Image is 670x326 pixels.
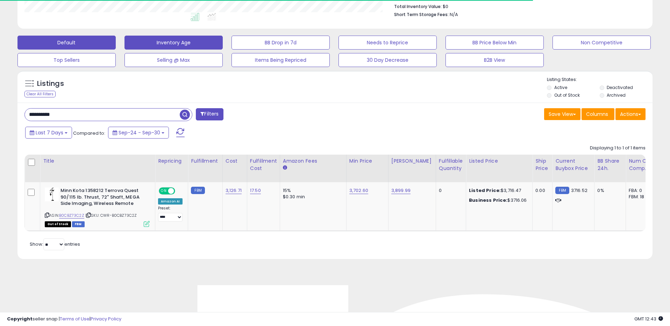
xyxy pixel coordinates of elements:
span: | SKU: CWR-B0CBZ73C2Z [85,213,137,218]
div: Fulfillable Quantity [439,157,463,172]
p: Listing States: [547,76,653,83]
b: Listed Price: [469,187,501,194]
span: All listings that are currently out of stock and unavailable for purchase on Amazon [45,221,71,227]
button: Filters [196,108,223,120]
div: 0% [597,187,620,194]
button: Needs to Reprice [338,36,437,50]
button: Save View [544,108,580,120]
button: BB Drop in 7d [231,36,330,50]
div: Clear All Filters [24,91,56,97]
div: $0.30 min [283,194,341,200]
span: ON [159,188,168,194]
div: Amazon AI [158,198,183,205]
span: Sep-24 - Sep-30 [119,129,160,136]
b: Minn Kota 1358212 Terrova Quest 90/115 lb. Thrust, 72" Shaft, MEGA Side Imaging, Wireless Remote [60,187,145,209]
button: Top Sellers [17,53,116,67]
label: Archived [607,92,626,98]
small: FBM [191,187,205,194]
div: Repricing [158,157,185,165]
b: Business Price: [469,197,507,203]
label: Active [554,84,567,90]
div: 15% [283,187,341,194]
li: $0 [394,2,641,10]
div: BB Share 24h. [597,157,623,172]
div: Title [43,157,152,165]
div: Min Price [349,157,385,165]
h5: Listings [37,79,64,89]
b: Total Inventory Value: [394,3,442,9]
div: ASIN: [45,187,150,226]
span: Show: entries [30,241,80,247]
div: Cost [226,157,244,165]
div: 0.00 [535,187,547,194]
a: 3,899.99 [391,187,411,194]
small: FBM [555,187,569,194]
a: 3,126.71 [226,187,242,194]
div: Amazon Fees [283,157,343,165]
div: $3716.06 [469,197,527,203]
span: Columns [586,111,608,118]
button: B2B View [446,53,544,67]
div: Ship Price [535,157,549,172]
b: Short Term Storage Fees: [394,12,449,17]
span: N/A [450,11,458,18]
div: Preset: [158,206,183,222]
label: Out of Stock [554,92,580,98]
div: Current Buybox Price [555,157,591,172]
button: BB Price Below Min [446,36,544,50]
button: Default [17,36,116,50]
button: Last 7 Days [25,127,72,139]
div: 0 [439,187,461,194]
img: 31y-eEL660L._SL40_.jpg [45,187,59,201]
a: B0CBZ73C2Z [59,213,84,218]
a: 17.50 [250,187,261,194]
small: Amazon Fees. [283,165,287,171]
button: 30 Day Decrease [338,53,437,67]
button: Selling @ Max [124,53,223,67]
div: FBM: 18 [629,194,652,200]
button: Columns [582,108,614,120]
div: Num of Comp. [629,157,654,172]
div: Listed Price [469,157,529,165]
button: Sep-24 - Sep-30 [108,127,169,139]
div: FBA: 0 [629,187,652,194]
button: Actions [615,108,646,120]
label: Deactivated [607,84,633,90]
div: [PERSON_NAME] [391,157,433,165]
button: Non Competitive [553,36,651,50]
span: 3716.52 [571,187,587,194]
button: Inventory Age [124,36,223,50]
span: Last 7 Days [36,129,63,136]
div: Fulfillment Cost [250,157,277,172]
span: Compared to: [73,130,105,136]
button: Items Being Repriced [231,53,330,67]
span: FBM [72,221,85,227]
div: $3,716.47 [469,187,527,194]
div: Displaying 1 to 1 of 1 items [590,145,646,151]
span: OFF [174,188,185,194]
div: Fulfillment [191,157,219,165]
a: 3,702.60 [349,187,368,194]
